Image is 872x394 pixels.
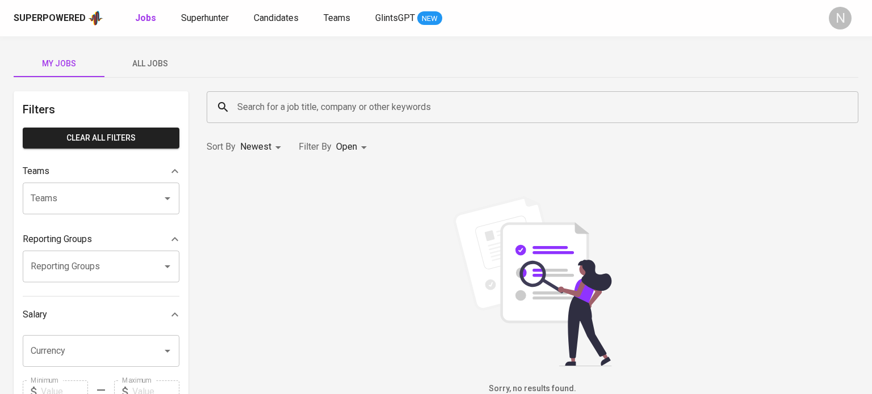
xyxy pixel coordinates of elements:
[254,11,301,26] a: Candidates
[14,12,86,25] div: Superpowered
[375,12,415,23] span: GlintsGPT
[23,100,179,118] h6: Filters
[447,196,618,366] img: file_searching.svg
[23,164,49,178] p: Teams
[135,12,156,23] b: Jobs
[23,160,179,183] div: Teams
[207,140,236,154] p: Sort By
[23,303,179,326] div: Salary
[160,259,175,274] button: Open
[20,57,98,71] span: My Jobs
[160,343,175,359] button: Open
[88,10,103,27] img: app logo
[160,190,175,206] button: Open
[324,12,350,23] span: Teams
[23,128,179,149] button: Clear All filters
[299,140,332,154] p: Filter By
[336,137,371,158] div: Open
[181,12,229,23] span: Superhunter
[32,131,170,145] span: Clear All filters
[375,11,442,26] a: GlintsGPT NEW
[181,11,231,26] a: Superhunter
[336,141,357,152] span: Open
[829,7,852,29] div: N
[111,57,188,71] span: All Jobs
[135,11,158,26] a: Jobs
[23,232,92,246] p: Reporting Groups
[324,11,353,26] a: Teams
[14,10,103,27] a: Superpoweredapp logo
[23,308,47,321] p: Salary
[240,140,271,154] p: Newest
[254,12,299,23] span: Candidates
[23,228,179,251] div: Reporting Groups
[240,137,285,158] div: Newest
[417,13,442,24] span: NEW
